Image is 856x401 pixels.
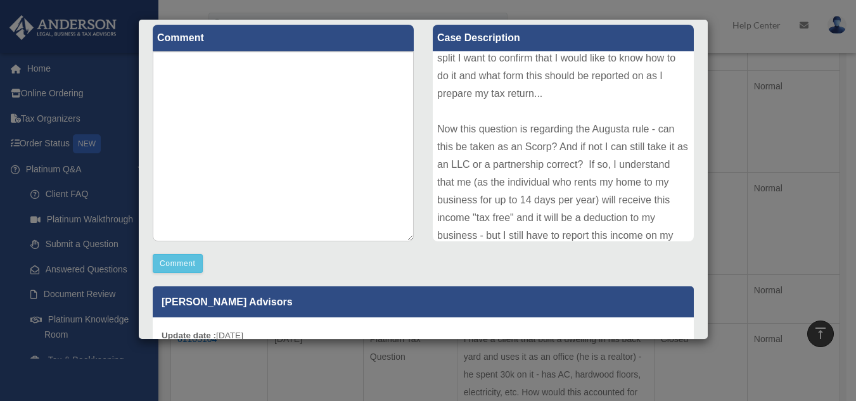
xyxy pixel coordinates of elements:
[433,25,694,51] label: Case Description
[433,51,694,241] div: On my previous question regarding Scorp taxes being split I want to confirm that I would like to ...
[162,331,243,340] small: [DATE]
[153,25,414,51] label: Comment
[153,254,203,273] button: Comment
[162,331,216,340] b: Update date :
[153,286,694,317] p: [PERSON_NAME] Advisors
